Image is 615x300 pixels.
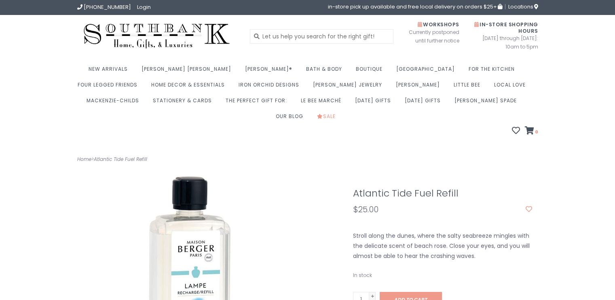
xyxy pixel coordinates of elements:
a: 0 [525,127,538,135]
a: + [369,292,376,300]
h1: Atlantic Tide Fuel Refill [353,188,532,199]
span: In-Store Shopping Hours [474,21,538,34]
span: $25.00 [353,204,378,215]
div: Stroll along the dunes, where the salty seabreeze mingles with the delicate scent of beach rose. ... [347,231,538,262]
span: Workshops [418,21,459,28]
span: in-store pick up available and free local delivery on orders $25+ [328,4,502,9]
span: [PHONE_NUMBER] [84,3,131,11]
a: [DATE] Gifts [405,95,445,111]
span: Locations [508,3,538,11]
a: [GEOGRAPHIC_DATA] [396,63,459,79]
a: Local Love [494,79,530,95]
div: > [71,155,308,164]
a: Iron Orchid Designs [239,79,303,95]
a: Bath & Body [306,63,346,79]
a: Locations [505,4,538,9]
input: Let us help you search for the right gift! [250,29,393,44]
a: [PERSON_NAME] [396,79,444,95]
a: [PERSON_NAME] Spade [454,95,521,111]
a: New Arrivals [89,63,132,79]
a: For the Kitchen [469,63,519,79]
a: [DATE] Gifts [355,95,395,111]
img: Southbank Gift Company -- Home, Gifts, and Luxuries [77,21,237,51]
span: 0 [534,129,538,135]
a: Atlantic Tide Fuel Refill [94,156,147,163]
a: Home Decor & Essentials [151,79,229,95]
a: Login [137,3,151,11]
a: MacKenzie-Childs [87,95,143,111]
a: Le Bee Marché [301,95,345,111]
a: Add to wishlist [526,205,532,213]
a: Home [77,156,91,163]
a: [PERSON_NAME] Jewelry [313,79,386,95]
a: [PERSON_NAME]® [245,63,296,79]
a: Sale [317,111,340,127]
span: [DATE] through [DATE]: 10am to 5pm [471,34,538,51]
a: [PERSON_NAME] [PERSON_NAME] [142,63,235,79]
a: Four Legged Friends [78,79,142,95]
a: [PHONE_NUMBER] [77,3,131,11]
a: Our Blog [276,111,307,127]
a: The perfect gift for: [226,95,291,111]
span: In stock [353,272,372,279]
span: Currently postponed until further notice [399,28,459,45]
a: Little Bee [454,79,484,95]
a: Stationery & Cards [153,95,216,111]
a: Boutique [356,63,387,79]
